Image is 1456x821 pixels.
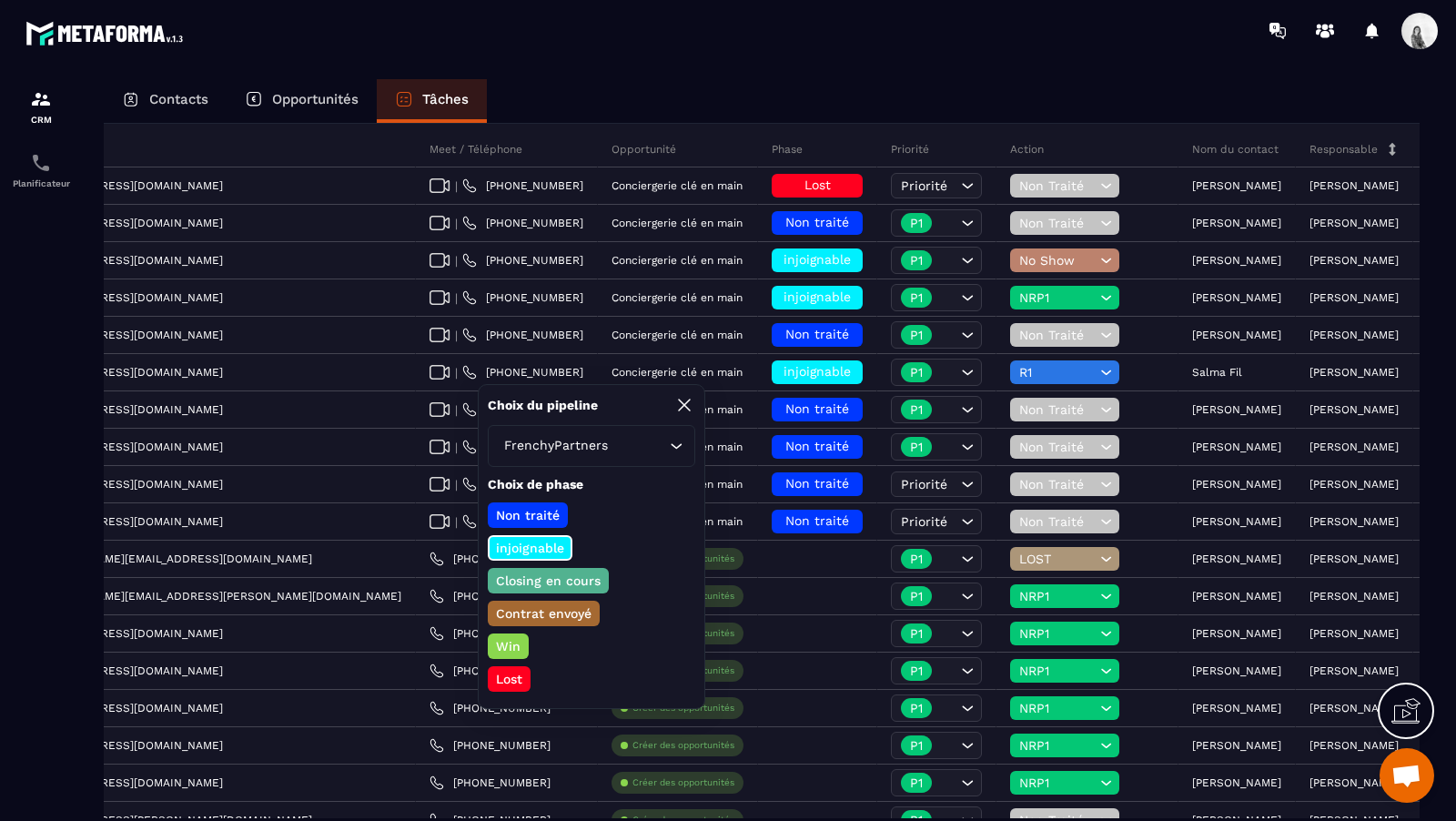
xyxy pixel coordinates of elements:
p: Conciergerie clé en main [612,329,743,341]
span: | [455,217,458,230]
p: [PERSON_NAME] [1192,217,1281,229]
p: Action [1010,142,1044,157]
a: formationformationCRM [5,75,77,138]
p: Conciergerie clé en main [612,366,743,379]
span: NRP1 [1019,664,1096,678]
p: Conciergerie clé en main [612,179,743,192]
p: [PERSON_NAME] [1192,478,1281,491]
span: | [455,254,458,268]
p: Responsable [1309,142,1378,157]
p: [PERSON_NAME] [1309,366,1399,379]
span: Non Traité [1019,440,1096,454]
p: [PERSON_NAME] [1192,590,1281,603]
div: Search for option [488,425,695,467]
p: P1 [910,776,923,789]
p: Tâches [422,91,469,107]
p: Closing en cours [493,572,603,590]
p: [PERSON_NAME] [1192,329,1281,341]
a: [PHONE_NUMBER] [430,552,551,566]
p: [PERSON_NAME] [1309,403,1399,416]
p: Conciergerie clé en main [612,291,743,304]
p: [PERSON_NAME] [1309,329,1399,341]
span: | [455,441,458,454]
a: [PHONE_NUMBER] [462,365,583,380]
span: | [455,366,458,380]
p: P1 [910,254,923,267]
span: Non traité [785,476,849,491]
p: Choix du pipeline [488,397,598,414]
p: [PERSON_NAME] [1192,179,1281,192]
span: Lost [804,177,831,192]
p: P1 [910,329,923,341]
p: P1 [910,739,923,752]
p: [PERSON_NAME] [1309,515,1399,528]
p: [PERSON_NAME] [1192,776,1281,789]
p: Contrat envoyé [493,604,594,623]
p: Non traité [493,506,562,524]
p: [PERSON_NAME] [1192,403,1281,416]
p: Lost [493,670,525,688]
p: [PERSON_NAME] [1309,291,1399,304]
p: Choix de phase [488,476,695,493]
a: Contacts [104,79,227,123]
p: [PERSON_NAME] [1309,217,1399,229]
p: [PERSON_NAME] [1309,179,1399,192]
span: Non Traité [1019,216,1096,230]
a: [PHONE_NUMBER] [462,178,583,193]
span: Non Traité [1019,178,1096,193]
p: P1 [910,627,923,640]
span: NRP1 [1019,775,1096,790]
span: NRP1 [1019,626,1096,641]
a: [PHONE_NUMBER] [462,477,583,492]
a: [PHONE_NUMBER] [462,514,583,529]
span: Priorité [901,178,947,193]
a: schedulerschedulerPlanificateur [5,138,77,202]
span: Non traité [785,327,849,341]
p: [PERSON_NAME] [1309,254,1399,267]
a: [PHONE_NUMBER] [430,738,551,753]
p: Priorité [891,142,929,157]
span: NRP1 [1019,589,1096,603]
span: Non Traité [1019,402,1096,417]
span: NRP1 [1019,701,1096,715]
img: formation [30,88,52,110]
p: Créer des opportunités [632,739,734,752]
p: [PERSON_NAME] [1192,627,1281,640]
div: Ouvrir le chat [1380,748,1434,803]
span: Non traité [785,513,849,528]
span: Priorité [901,514,947,529]
p: CRM [5,115,77,125]
span: FrenchyPartners [500,436,612,456]
p: Opportunité [612,142,676,157]
p: Contacts [149,91,208,107]
span: injoignable [784,364,851,379]
p: [PERSON_NAME] [1192,702,1281,715]
p: injoignable [493,539,567,557]
p: [PERSON_NAME] [1192,254,1281,267]
span: Non traité [785,401,849,416]
p: P1 [910,403,923,416]
span: injoignable [784,252,851,267]
a: [PHONE_NUMBER] [462,440,583,454]
span: | [455,403,458,417]
span: Non Traité [1019,328,1096,342]
span: NRP1 [1019,738,1096,753]
span: Non traité [785,215,849,229]
span: | [455,515,458,529]
p: Conciergerie clé en main [612,217,743,229]
p: P1 [910,291,923,304]
a: [PHONE_NUMBER] [462,328,583,342]
img: logo [25,16,189,50]
a: [PHONE_NUMBER] [462,402,583,417]
span: Priorité [901,477,947,492]
p: [PERSON_NAME] [1192,552,1281,565]
a: [PHONE_NUMBER] [462,253,583,268]
a: [PHONE_NUMBER] [430,775,551,790]
span: | [455,329,458,342]
span: Non Traité [1019,514,1096,529]
p: P1 [910,664,923,677]
span: Non Traité [1019,477,1096,492]
p: Win [493,637,523,655]
a: [PHONE_NUMBER] [430,664,551,678]
p: [PERSON_NAME] [1309,627,1399,640]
